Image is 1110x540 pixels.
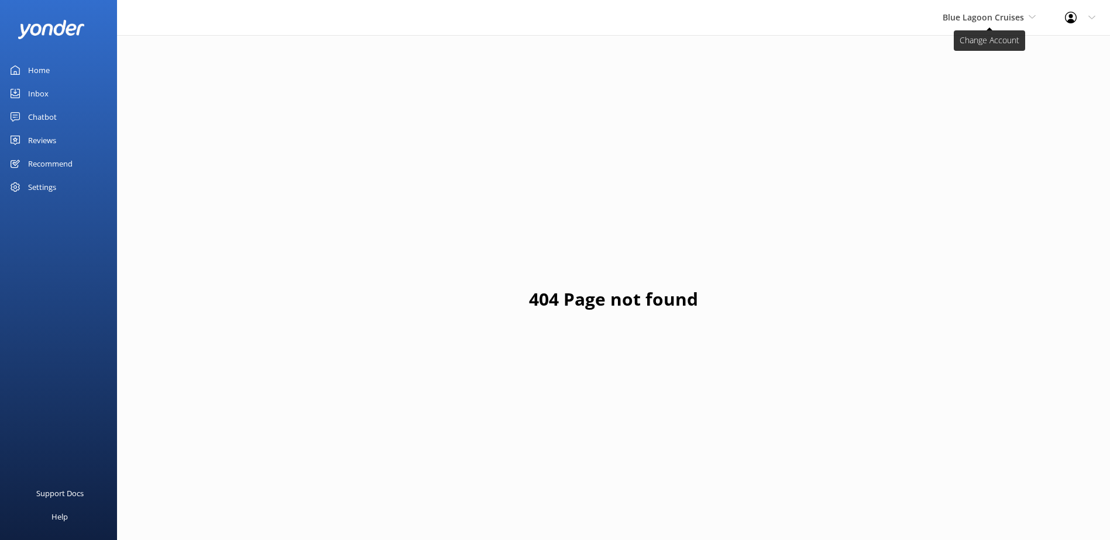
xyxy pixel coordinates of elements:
div: Support Docs [36,482,84,505]
div: Inbox [28,82,49,105]
div: Chatbot [28,105,57,129]
div: Recommend [28,152,73,175]
h1: 404 Page not found [529,285,698,313]
img: yonder-white-logo.png [18,20,85,39]
div: Reviews [28,129,56,152]
div: Settings [28,175,56,199]
div: Help [51,505,68,528]
span: Blue Lagoon Cruises [943,12,1024,23]
div: Home [28,58,50,82]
